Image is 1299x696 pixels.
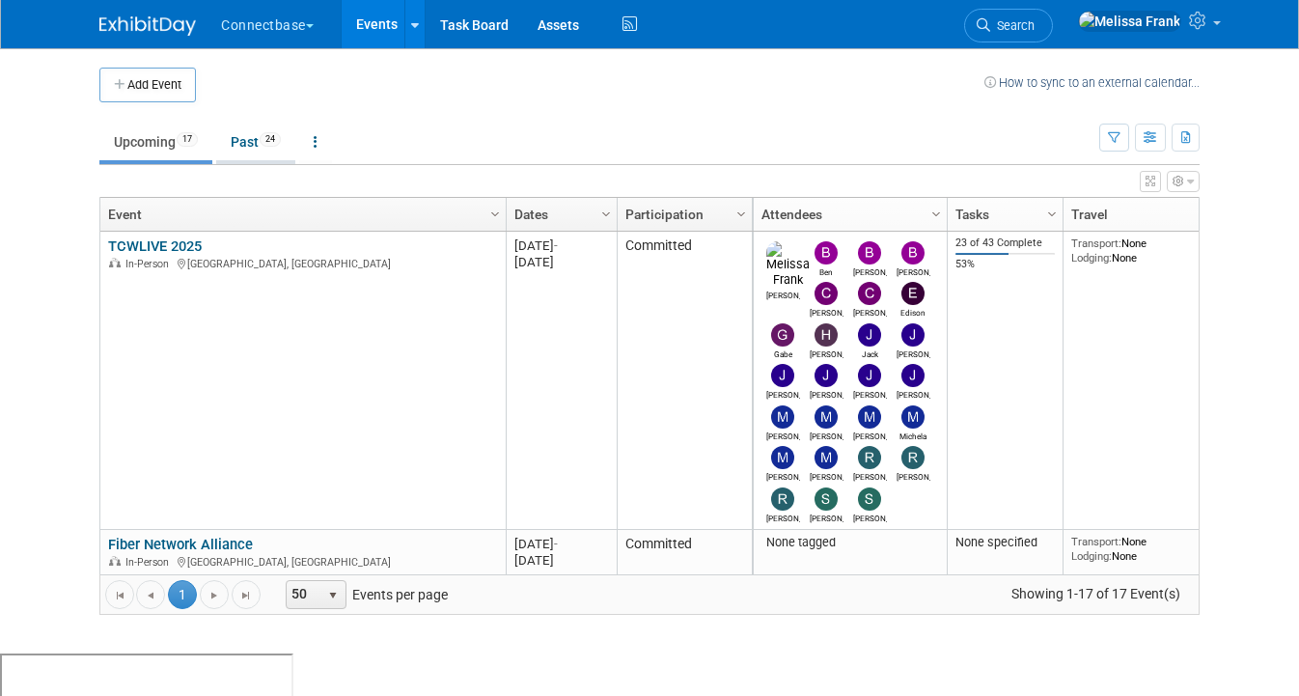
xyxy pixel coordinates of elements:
[771,487,794,511] img: Ryan Williams
[108,198,493,231] a: Event
[771,364,794,387] img: James Turner
[955,198,1050,231] a: Tasks
[901,364,925,387] img: John Giblin
[238,588,254,603] span: Go to the last page
[858,446,881,469] img: Roger Castillo
[897,347,930,359] div: James Grant
[810,305,843,318] div: Carmine Caporelli
[598,207,614,222] span: Column Settings
[815,364,838,387] img: Jessica Noyes
[125,556,175,569] span: In-Person
[1071,237,1121,250] span: Transport:
[897,429,930,441] div: Michela Castiglioni
[771,405,794,429] img: Maria Sterck
[810,429,843,441] div: Mary Ann Rose
[766,429,800,441] div: Maria Sterck
[815,487,838,511] img: Stephanie Bird
[901,241,925,264] img: Brian Maggiacomo
[260,132,281,147] span: 24
[168,580,197,609] span: 1
[858,405,881,429] img: Matt Clark
[766,288,800,300] div: Melissa Frank
[928,207,944,222] span: Column Settings
[858,364,881,387] img: John Reumann
[897,305,930,318] div: Edison Smith-Stubbs
[177,132,198,147] span: 17
[125,258,175,270] span: In-Person
[766,511,800,523] div: Ryan Williams
[108,255,497,271] div: [GEOGRAPHIC_DATA], [GEOGRAPHIC_DATA]
[853,387,887,400] div: John Reumann
[554,238,558,253] span: -
[514,237,608,254] div: [DATE]
[514,536,608,552] div: [DATE]
[858,323,881,347] img: Jack Davey
[108,237,202,255] a: TCWLIVE 2025
[1071,198,1204,231] a: Travel
[732,198,753,227] a: Column Settings
[514,552,608,569] div: [DATE]
[112,588,127,603] span: Go to the first page
[625,198,739,231] a: Participation
[766,241,810,288] img: Melissa Frank
[1042,198,1064,227] a: Column Settings
[485,198,507,227] a: Column Settings
[897,469,930,482] div: RICHARD LEVINE
[994,580,1199,607] span: Showing 1-17 of 17 Event(s)
[810,511,843,523] div: Stephanie Bird
[810,264,843,277] div: Ben Edmond
[897,387,930,400] div: John Giblin
[232,580,261,609] a: Go to the last page
[761,198,934,231] a: Attendees
[766,469,800,482] div: Mike Berman
[771,323,794,347] img: Gabe Venturi
[858,282,881,305] img: Colleen Gallagher
[926,198,948,227] a: Column Settings
[901,282,925,305] img: Edison Smith-Stubbs
[955,535,1056,550] div: None specified
[815,323,838,347] img: Heidi Juarez
[810,347,843,359] div: Heidi Juarez
[1071,549,1112,563] span: Lodging:
[617,232,752,530] td: Committed
[853,511,887,523] div: Steve Leavitt
[964,9,1053,42] a: Search
[771,446,794,469] img: Mike Berman
[853,429,887,441] div: Matt Clark
[109,258,121,267] img: In-Person Event
[99,124,212,160] a: Upcoming17
[815,405,838,429] img: Mary Ann Rose
[761,535,940,550] div: None tagged
[1197,198,1218,227] a: Column Settings
[766,347,800,359] div: Gabe Venturi
[554,537,558,551] span: -
[99,68,196,102] button: Add Event
[858,241,881,264] img: Brian Duffner
[1071,535,1210,563] div: None None
[955,237,1056,250] div: 23 of 43 Complete
[105,580,134,609] a: Go to the first page
[596,198,618,227] a: Column Settings
[143,588,158,603] span: Go to the previous page
[1044,207,1060,222] span: Column Settings
[1071,237,1210,264] div: None None
[108,536,253,553] a: Fiber Network Alliance
[810,469,843,482] div: Michael Payne
[207,588,222,603] span: Go to the next page
[262,580,467,609] span: Events per page
[853,305,887,318] div: Colleen Gallagher
[733,207,749,222] span: Column Settings
[108,553,497,570] div: [GEOGRAPHIC_DATA], [GEOGRAPHIC_DATA]
[487,207,503,222] span: Column Settings
[514,198,604,231] a: Dates
[810,387,843,400] div: Jessica Noyes
[853,264,887,277] div: Brian Duffner
[325,588,341,603] span: select
[990,18,1035,33] span: Search
[815,282,838,305] img: Carmine Caporelli
[287,581,319,608] span: 50
[514,254,608,270] div: [DATE]
[617,530,752,577] td: Committed
[1071,251,1112,264] span: Lodging:
[99,16,196,36] img: ExhibitDay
